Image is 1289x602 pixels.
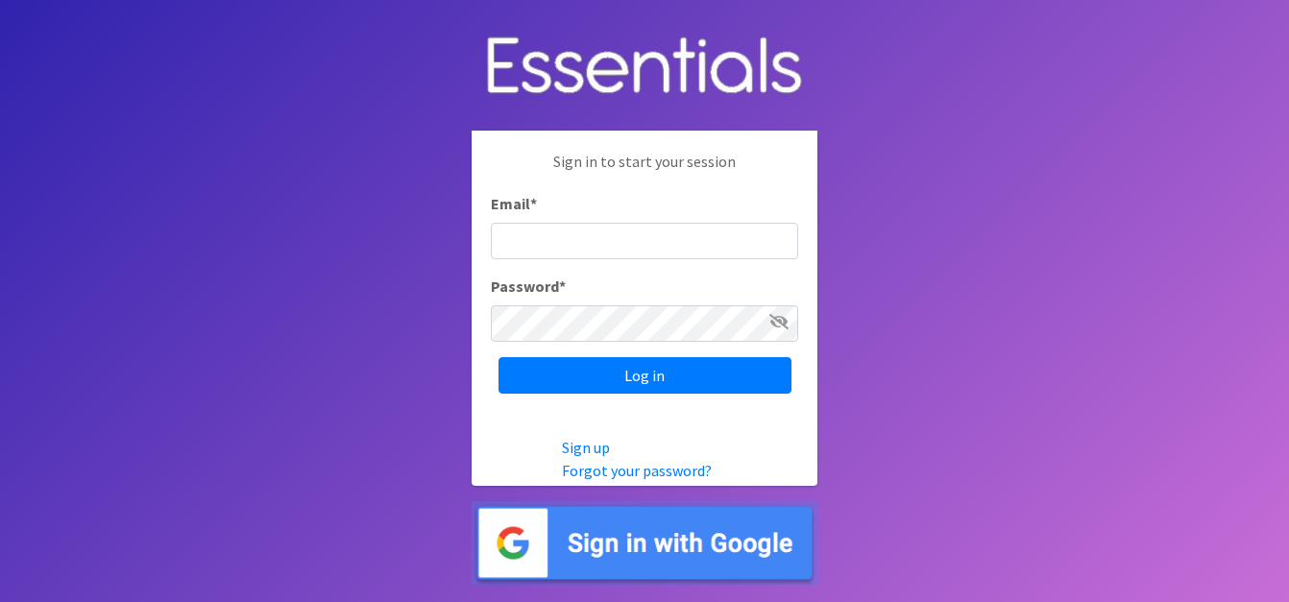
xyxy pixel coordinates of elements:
input: Log in [499,357,791,394]
abbr: required [530,194,537,213]
abbr: required [559,277,566,296]
a: Sign up [562,438,610,457]
label: Password [491,275,566,298]
label: Email [491,192,537,215]
img: Human Essentials [472,17,817,116]
p: Sign in to start your session [491,150,798,192]
a: Forgot your password? [562,461,712,480]
img: Sign in with Google [472,501,817,585]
